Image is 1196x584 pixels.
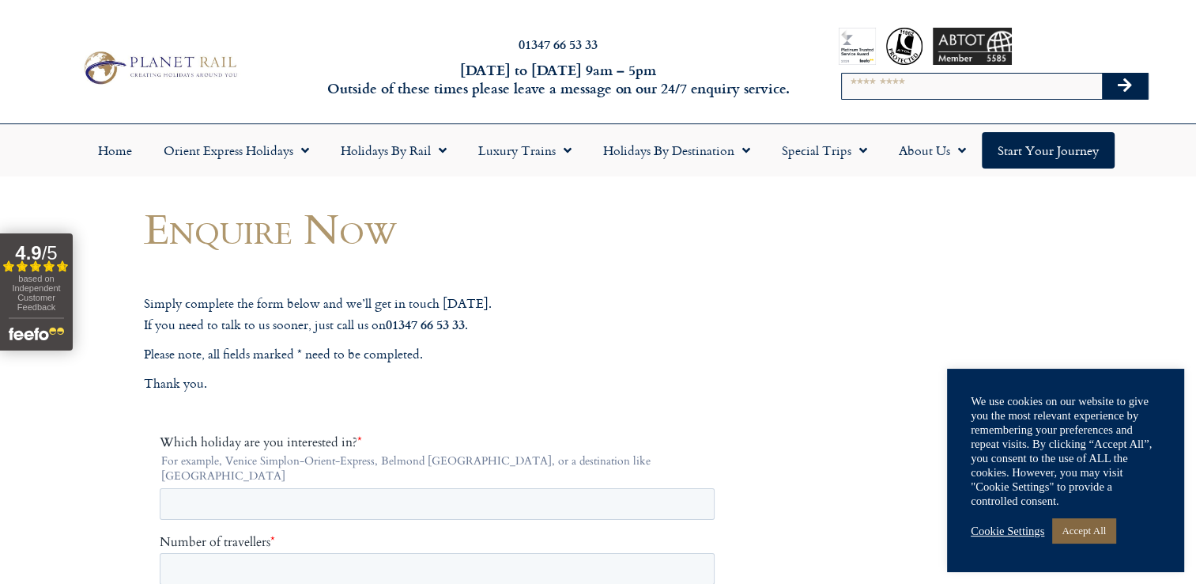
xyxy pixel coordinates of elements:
a: Cookie Settings [971,524,1044,538]
a: Home [82,132,148,169]
button: Search [1102,74,1148,99]
a: Start your Journey [982,132,1115,169]
a: 01347 66 53 33 [519,35,598,53]
h1: Enquire Now [144,205,737,252]
h6: [DATE] to [DATE] 9am – 5pm Outside of these times please leave a message on our 24/7 enquiry serv... [323,61,793,98]
a: Special Trips [766,132,883,169]
div: We use cookies on our website to give you the most relevant experience by remembering your prefer... [971,394,1160,508]
p: Please note, all fields marked * need to be completed. [144,344,737,365]
a: Holidays by Destination [587,132,766,169]
p: Thank you. [144,374,737,394]
span: Your last name [281,354,361,371]
a: About Us [883,132,982,169]
a: Accept All [1052,518,1115,543]
nav: Menu [8,132,1188,169]
strong: 01347 66 53 33 [386,315,465,333]
a: Luxury Trains [462,132,587,169]
a: Holidays by Rail [325,132,462,169]
a: Orient Express Holidays [148,132,325,169]
p: Simply complete the form below and we’ll get in touch [DATE]. If you need to talk to us sooner, j... [144,294,737,335]
img: Planet Rail Train Holidays Logo [77,47,241,88]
